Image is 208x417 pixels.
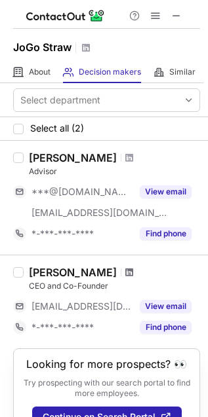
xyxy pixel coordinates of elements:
header: Looking for more prospects? 👀 [26,358,187,370]
div: Select department [20,94,100,107]
button: Reveal Button [140,227,192,240]
div: CEO and Co-Founder [29,280,200,292]
span: ***@[DOMAIN_NAME] [31,186,132,198]
span: [EMAIL_ADDRESS][DOMAIN_NAME] [31,207,168,219]
div: [PERSON_NAME] [29,151,117,164]
span: Similar [169,67,196,77]
img: ContactOut v5.3.10 [26,8,105,24]
div: [PERSON_NAME] [29,266,117,279]
span: Select all (2) [30,123,84,134]
button: Reveal Button [140,185,192,198]
h1: JoGo Straw [13,39,72,55]
span: [EMAIL_ADDRESS][DOMAIN_NAME] [31,300,132,312]
button: Reveal Button [140,300,192,313]
span: About [29,67,51,77]
button: Reveal Button [140,321,192,334]
div: Advisor [29,166,200,177]
p: Try prospecting with our search portal to find more employees. [23,378,190,399]
span: Decision makers [79,67,141,77]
